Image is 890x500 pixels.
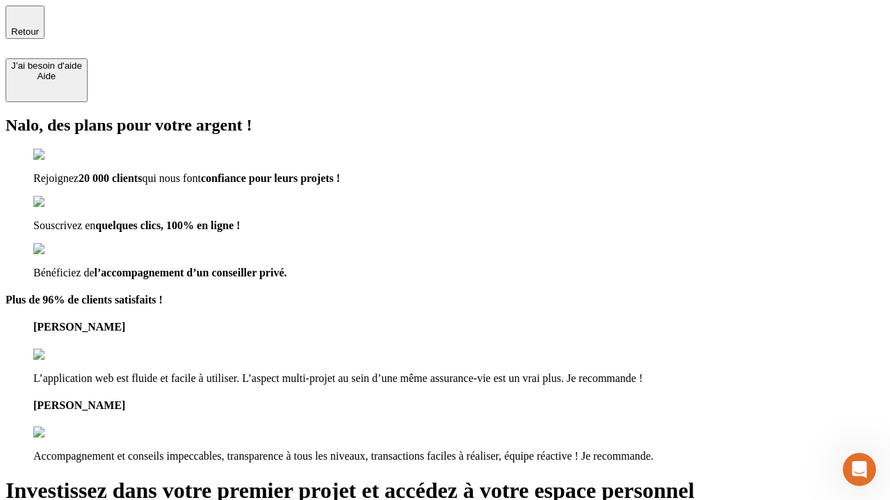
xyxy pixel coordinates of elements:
p: Accompagnement et conseils impeccables, transparence à tous les niveaux, transactions faciles à r... [33,450,884,462]
h4: Plus de 96% de clients satisfaits ! [6,294,884,306]
p: L’application web est fluide et facile à utiliser. L’aspect multi-projet au sein d’une même assur... [33,372,884,385]
div: J’ai besoin d'aide [11,60,82,71]
h2: Nalo, des plans pour votre argent ! [6,116,884,135]
span: Rejoignez [33,172,79,184]
img: checkmark [33,196,93,208]
span: 20 000 clients [79,172,143,184]
span: qui nous font [142,172,200,184]
div: Aide [11,71,82,81]
span: l’accompagnement d’un conseiller privé. [95,267,287,278]
button: J’ai besoin d'aideAide [6,58,88,102]
img: checkmark [33,243,93,256]
span: quelques clics, 100% en ligne ! [95,219,240,231]
button: Retour [6,6,44,39]
span: Bénéficiez de [33,267,95,278]
h4: [PERSON_NAME] [33,399,884,412]
h4: [PERSON_NAME] [33,321,884,333]
span: Souscrivez en [33,219,95,231]
span: confiance pour leurs projets ! [201,172,340,184]
img: reviews stars [33,349,102,361]
img: reviews stars [33,426,102,439]
img: checkmark [33,149,93,161]
iframe: Intercom live chat [843,453,876,486]
span: Retour [11,26,39,37]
